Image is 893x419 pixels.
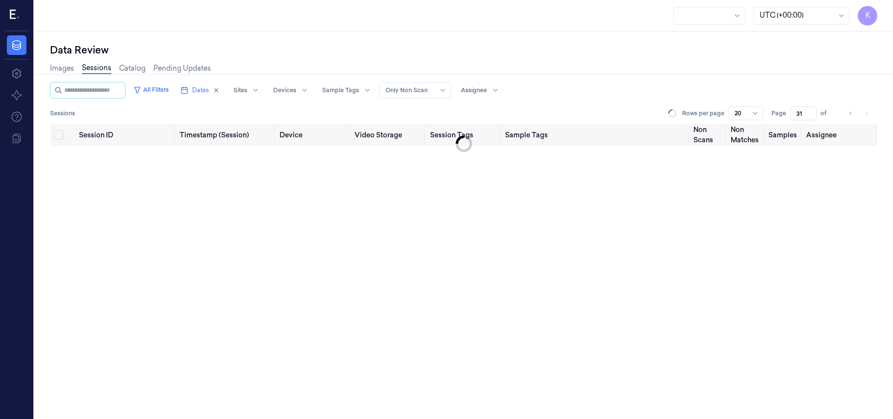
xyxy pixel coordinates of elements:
[765,124,802,146] th: Samples
[727,124,765,146] th: Non Matches
[844,106,873,120] nav: pagination
[802,124,877,146] th: Assignee
[771,109,786,118] span: Page
[176,124,276,146] th: Timestamp (Session)
[153,63,211,74] a: Pending Updates
[192,86,209,95] span: Dates
[501,124,689,146] th: Sample Tags
[820,109,836,118] span: of
[177,82,224,98] button: Dates
[351,124,426,146] th: Video Storage
[50,43,877,57] div: Data Review
[82,63,111,74] a: Sessions
[689,124,727,146] th: Non Scans
[75,124,175,146] th: Session ID
[129,82,173,98] button: All Filters
[54,130,64,140] button: Select all
[844,106,858,120] button: Go to previous page
[50,109,75,118] span: Sessions
[50,63,74,74] a: Images
[119,63,146,74] a: Catalog
[682,109,724,118] p: Rows per page
[276,124,351,146] th: Device
[426,124,501,146] th: Session Tags
[858,6,877,26] button: K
